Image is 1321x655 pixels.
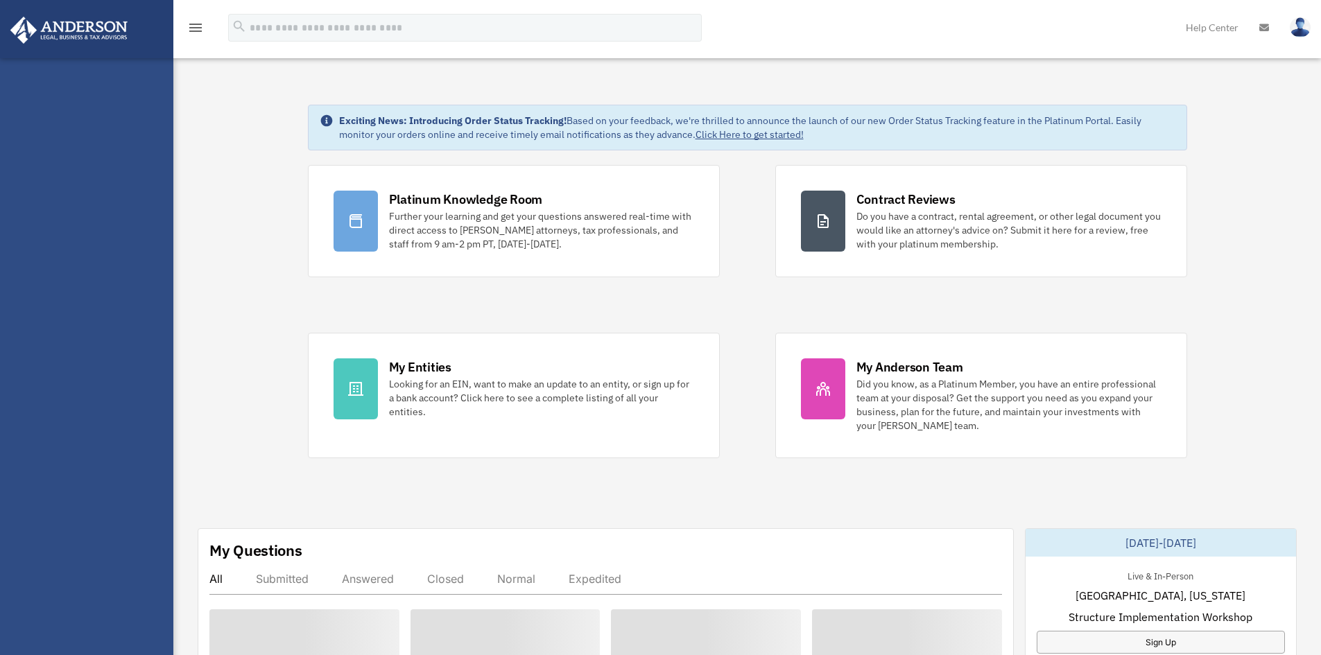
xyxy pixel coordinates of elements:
a: menu [187,24,204,36]
a: Contract Reviews Do you have a contract, rental agreement, or other legal document you would like... [775,165,1187,277]
div: Live & In-Person [1116,568,1205,582]
div: [DATE]-[DATE] [1026,529,1296,557]
a: Platinum Knowledge Room Further your learning and get your questions answered real-time with dire... [308,165,720,277]
div: Contract Reviews [856,191,956,208]
div: All [209,572,223,586]
div: My Entities [389,358,451,376]
div: My Questions [209,540,302,561]
div: Looking for an EIN, want to make an update to an entity, or sign up for a bank account? Click her... [389,377,694,419]
div: Closed [427,572,464,586]
a: Click Here to get started! [696,128,804,141]
div: Further your learning and get your questions answered real-time with direct access to [PERSON_NAM... [389,209,694,251]
div: Did you know, as a Platinum Member, you have an entire professional team at your disposal? Get th... [856,377,1162,433]
a: My Anderson Team Did you know, as a Platinum Member, you have an entire professional team at your... [775,333,1187,458]
div: Expedited [569,572,621,586]
strong: Exciting News: Introducing Order Status Tracking! [339,114,567,127]
span: Structure Implementation Workshop [1069,609,1252,625]
a: Sign Up [1037,631,1285,654]
div: Based on your feedback, we're thrilled to announce the launch of our new Order Status Tracking fe... [339,114,1175,141]
i: menu [187,19,204,36]
div: Do you have a contract, rental agreement, or other legal document you would like an attorney's ad... [856,209,1162,251]
span: [GEOGRAPHIC_DATA], [US_STATE] [1076,587,1245,604]
div: Answered [342,572,394,586]
a: My Entities Looking for an EIN, want to make an update to an entity, or sign up for a bank accoun... [308,333,720,458]
img: User Pic [1290,17,1311,37]
i: search [232,19,247,34]
div: Normal [497,572,535,586]
img: Anderson Advisors Platinum Portal [6,17,132,44]
div: Submitted [256,572,309,586]
div: My Anderson Team [856,358,963,376]
div: Platinum Knowledge Room [389,191,543,208]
